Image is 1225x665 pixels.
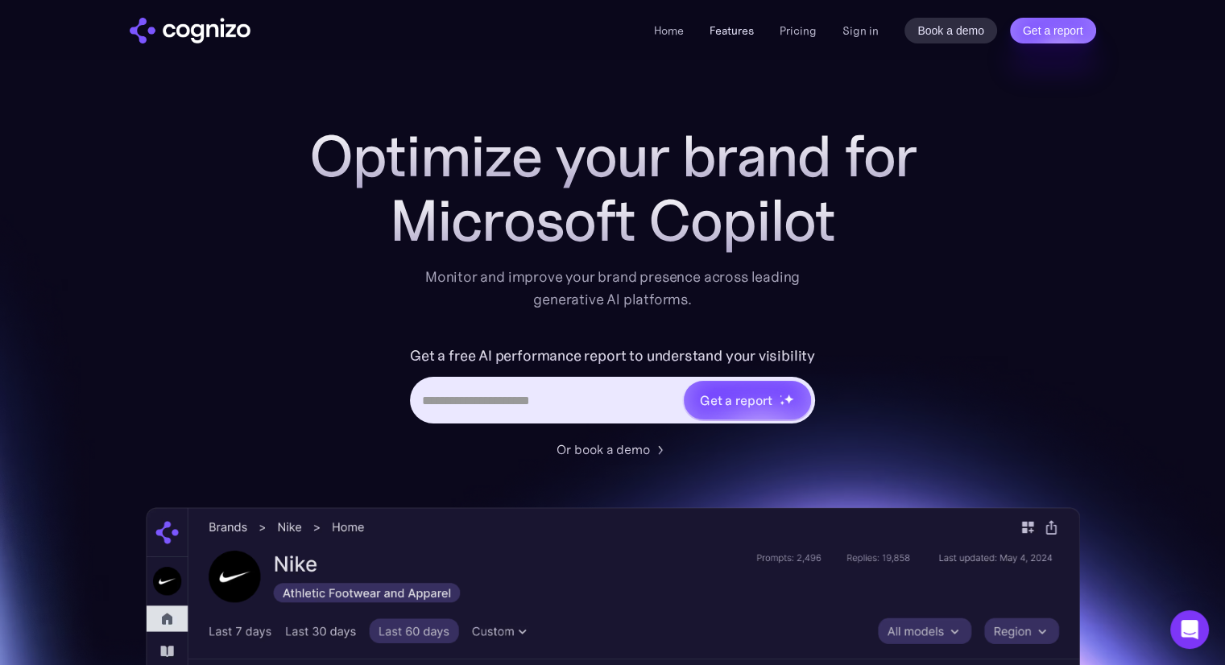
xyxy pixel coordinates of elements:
[842,21,879,40] a: Sign in
[1170,610,1209,649] div: Open Intercom Messenger
[784,394,794,404] img: star
[410,343,815,432] form: Hero URL Input Form
[557,440,650,459] div: Or book a demo
[410,343,815,369] label: Get a free AI performance report to understand your visibility
[291,188,935,253] div: Microsoft Copilot
[130,18,250,43] img: cognizo logo
[291,124,935,188] h1: Optimize your brand for
[904,18,997,43] a: Book a demo
[130,18,250,43] a: home
[415,266,811,311] div: Monitor and improve your brand presence across leading generative AI platforms.
[682,379,813,421] a: Get a reportstarstarstar
[557,440,669,459] a: Or book a demo
[780,400,785,406] img: star
[1010,18,1096,43] a: Get a report
[780,23,817,38] a: Pricing
[700,390,772,410] div: Get a report
[710,23,754,38] a: Features
[780,394,782,397] img: star
[654,23,684,38] a: Home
